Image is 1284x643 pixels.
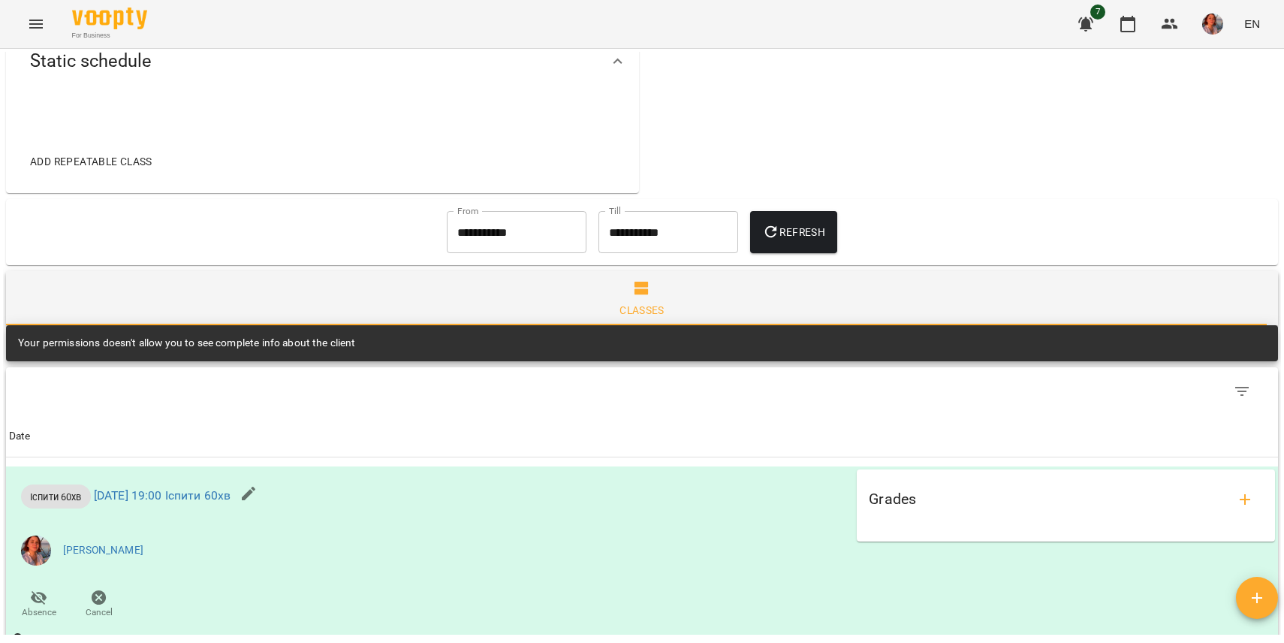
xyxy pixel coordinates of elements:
[30,152,152,171] span: Add repeatable class
[9,584,69,626] button: Absence
[1244,16,1260,32] span: EN
[6,367,1278,415] div: Table Toolbar
[18,330,356,357] div: Your permissions doesn't allow you to see complete info about the client
[24,148,158,175] button: Add repeatable class
[1202,14,1223,35] img: 1ca8188f67ff8bc7625fcfef7f64a17b.jpeg
[18,6,54,42] button: Menu
[69,584,129,626] button: Cancel
[30,50,152,73] span: Static schedule
[94,488,231,503] a: [DATE] 19:00 Іспити 60хв
[1090,5,1105,20] span: 7
[869,488,916,511] h6: Grades
[9,427,31,445] div: Sort
[9,427,31,445] div: Date
[1227,481,1263,518] button: add evaluations
[21,490,91,504] span: Іспити 60хв
[750,211,837,253] button: Refresh
[6,23,639,100] div: Static schedule
[1238,10,1266,38] button: EN
[72,31,147,41] span: For Business
[22,606,56,619] span: Absence
[9,427,1275,445] span: Date
[21,536,51,566] img: 1ca8188f67ff8bc7625fcfef7f64a17b.jpeg
[63,543,143,558] a: [PERSON_NAME]
[762,223,825,241] span: Refresh
[619,301,665,319] div: Classes
[72,8,147,29] img: Voopty Logo
[86,606,113,619] span: Cancel
[1224,373,1260,409] button: Filter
